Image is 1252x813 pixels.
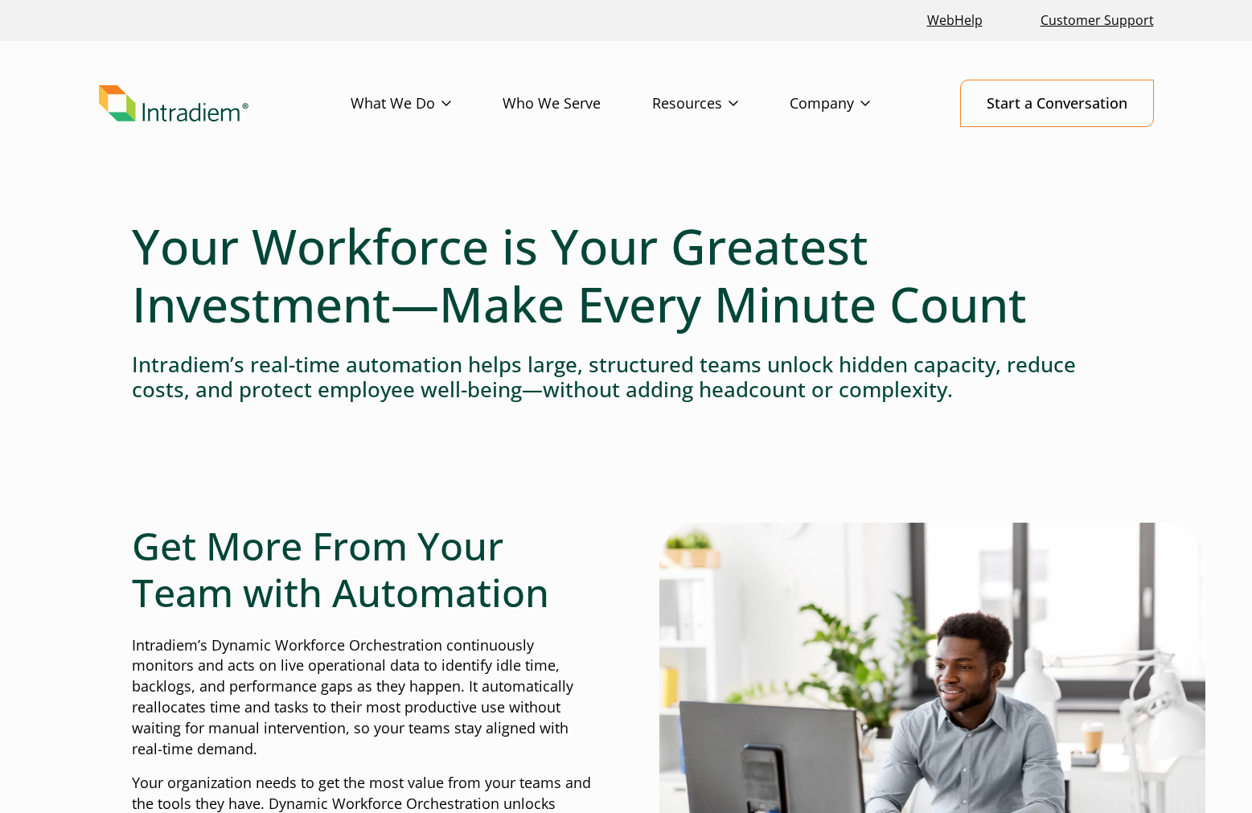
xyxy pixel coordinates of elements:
[1034,3,1160,38] a: Customer Support
[960,80,1154,127] a: Start a Conversation
[351,80,503,127] a: What We Do
[99,85,248,122] img: Intradiem
[790,80,922,127] a: Company
[132,217,1121,333] h1: Your Workforce is Your Greatest Investment—Make Every Minute Count
[652,80,790,127] a: Resources
[132,352,1121,402] h4: Intradiem’s real-time automation helps large, structured teams unlock hidden capacity, reduce cos...
[503,80,652,127] a: Who We Serve
[132,523,593,615] h2: Get More From Your Team with Automation
[921,3,989,38] a: Link opens in a new window
[99,85,351,122] a: Link to homepage of Intradiem
[132,635,593,760] p: Intradiem’s Dynamic Workforce Orchestration continuously monitors and acts on live operational da...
